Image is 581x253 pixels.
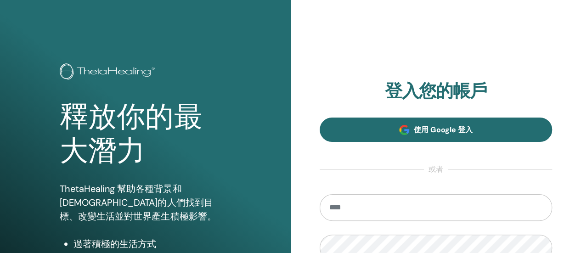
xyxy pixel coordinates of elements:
[429,164,443,174] font: 或者
[320,118,553,142] a: 使用 Google 登入
[60,101,202,167] font: 釋放你的最大潛力
[73,238,156,250] font: 過著積極的生活方式
[414,125,472,135] font: 使用 Google 登入
[60,183,216,222] font: ThetaHealing 幫助各種背景和[DEMOGRAPHIC_DATA]的人們找到目標、改變生活並對世界產生積極影響。
[385,79,487,102] font: 登入您的帳戶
